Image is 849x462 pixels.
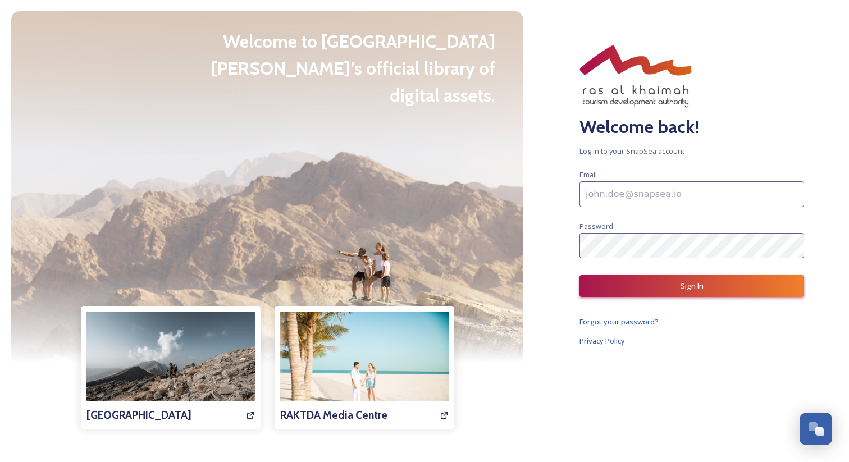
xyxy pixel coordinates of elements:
[579,334,804,347] a: Privacy Policy
[579,275,804,297] button: Sign In
[579,113,804,140] h2: Welcome back!
[280,407,387,423] h3: RAKTDA Media Centre
[579,317,659,327] span: Forgot your password?
[86,312,255,424] img: af43f390-05ef-4fa9-bb37-4833bd5513fb.jpg
[86,312,255,423] a: [GEOGRAPHIC_DATA]
[579,315,804,328] a: Forgot your password?
[579,336,625,346] span: Privacy Policy
[579,170,597,180] span: Email
[280,312,449,424] img: 7e8a814c-968e-46a8-ba33-ea04b7243a5d.jpg
[800,413,832,445] button: Open Chat
[280,312,449,423] a: RAKTDA Media Centre
[579,146,804,157] span: Log in to your SnapSea account
[579,221,613,231] span: Password
[579,45,692,108] img: RAKTDA_ENG_NEW%20STACKED%20LOGO_RGB.png
[86,407,191,423] h3: [GEOGRAPHIC_DATA]
[579,181,804,207] input: john.doe@snapsea.io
